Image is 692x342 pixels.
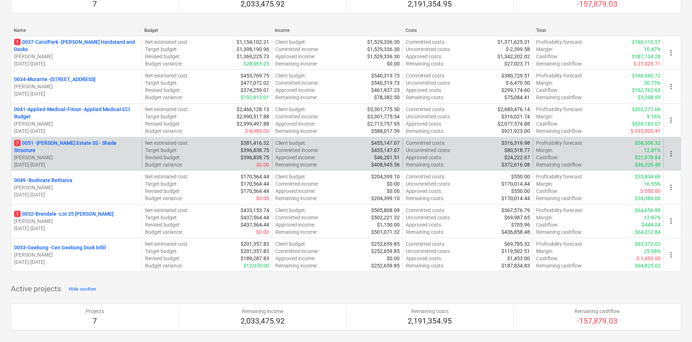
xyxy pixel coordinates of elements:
[241,308,285,315] p: Remaining income
[667,250,675,259] span: more_vert
[501,113,530,120] p: $316,021.74
[275,214,319,221] p: Committed income :
[406,113,451,120] p: Uncommitted costs :
[406,173,445,180] p: Committed costs :
[145,161,183,168] p: Budget variance :
[635,139,661,147] p: $58,308.32
[367,53,400,60] p: $1,529,336.30
[69,285,96,294] div: Hide section
[406,214,451,221] p: Uncommitted costs :
[275,161,318,168] p: Remaining income :
[536,46,553,53] p: Margin :
[14,218,139,225] p: [PERSON_NAME]
[241,187,269,195] p: $170,564.44
[14,154,139,161] p: [PERSON_NAME]
[635,240,661,248] p: $63,372.02
[14,60,139,67] p: [DATE] - [DATE]
[14,244,106,251] p: 0053-Geebung - Cen Geebung Dock Infill
[14,244,139,266] div: 0053-Geebung -Cen Geebung Dock Infill[PERSON_NAME][DATE]-[DATE]
[275,207,306,214] p: Client budget :
[506,46,530,53] p: $-2,399.58
[237,38,269,46] p: $1,154,102.21
[371,127,400,135] p: $588,017.59
[275,53,315,60] p: Approved income :
[536,106,583,113] p: Profitability forecast :
[241,72,269,79] p: $453,769.75
[501,195,530,202] p: $170,014.44
[371,228,400,236] p: $501,071.32
[14,211,21,217] span: 1
[237,46,269,53] p: $1,398,190.96
[275,221,315,228] p: Approved income :
[632,38,661,46] p: $160,110.57
[387,60,400,67] p: $0.00
[275,86,315,94] p: Approved income :
[14,28,139,33] div: Name
[536,113,553,120] p: Margin :
[86,308,104,315] p: Projects
[644,147,661,154] p: 12.81%
[367,106,400,113] p: $3,301,775.50
[536,94,583,101] p: Remaining cashflow :
[367,113,400,120] p: $3,301,775.54
[241,147,269,154] p: $396,838.75
[640,187,661,195] p: $-550.00
[145,154,181,161] p: Revised budget :
[367,38,400,46] p: $1,529,336.30
[145,79,178,86] p: Target budget :
[241,240,269,248] p: $201,357.83
[536,127,583,135] p: Remaining cashflow :
[371,72,400,79] p: $540,319.73
[371,214,400,221] p: $502,221.32
[241,214,269,221] p: $437,564.44
[275,72,306,79] p: Client budget :
[536,214,553,221] p: Margin :
[647,113,661,120] p: 9.16%
[145,195,183,202] p: Budget variance :
[511,173,530,180] p: $550.00
[406,187,442,195] p: Approved costs :
[275,60,318,67] p: Remaining income :
[145,240,188,248] p: Net estimated cost :
[536,154,559,161] p: Cashflow :
[275,127,318,135] p: Remaining income :
[237,106,269,113] p: $2,466,128.13
[14,191,139,198] p: [DATE] - [DATE]
[406,120,442,127] p: Approved costs :
[504,60,530,67] p: $27,023.71
[632,86,661,94] p: $162,762.63
[145,173,188,180] p: Net estimated cost :
[536,28,661,33] div: Total
[237,113,269,120] p: $2,990,517.88
[14,38,139,67] div: 10037-CarolPark -[PERSON_NAME] Hardstand and Docks[PERSON_NAME][DATE]-[DATE]
[497,106,530,113] p: $2,683,476.14
[536,86,559,94] p: Cashflow :
[14,38,139,53] p: 0037-CarolPark - [PERSON_NAME] Hardstand and Docks
[501,248,530,255] p: $119,502.51
[371,139,400,147] p: $455,147.07
[256,161,269,168] p: $0.00
[644,248,661,255] p: 25.08%
[635,173,661,180] p: $33,834.66
[667,183,675,192] span: more_vert
[501,72,530,79] p: $380,729.51
[367,46,400,53] p: $1,529,336.30
[536,195,583,202] p: Remaining cashflow :
[371,161,400,168] p: $408,945.56
[536,248,553,255] p: Margin :
[14,184,139,191] p: [PERSON_NAME]
[145,255,181,262] p: Revised budget :
[406,53,442,60] p: Approved costs :
[145,262,183,269] p: Budget variance :
[275,106,306,113] p: Client budget :
[406,147,451,154] p: Uncommitted costs :
[371,86,400,94] p: $461,937.23
[536,240,583,248] p: Profitability forecast :
[145,214,178,221] p: Target budget :
[241,248,269,255] p: $201,357.83
[371,248,400,255] p: $252,659.85
[275,38,306,46] p: Client budget :
[145,147,178,154] p: Target budget :
[256,195,269,202] p: $0.00
[536,262,583,269] p: Remaining cashflow :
